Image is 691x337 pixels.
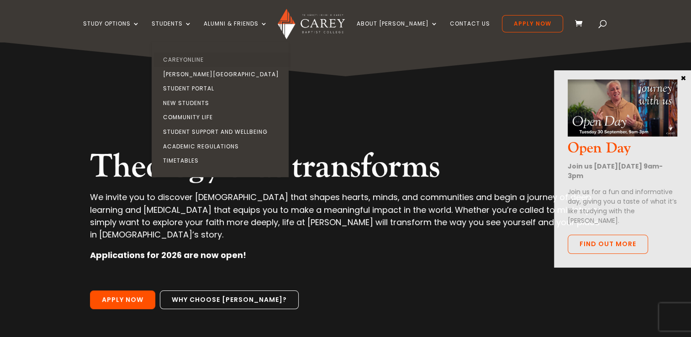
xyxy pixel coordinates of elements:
[204,21,268,42] a: Alumni & Friends
[154,125,291,139] a: Student Support and Wellbeing
[154,96,291,111] a: New Students
[568,235,648,254] a: Find out more
[154,153,291,168] a: Timetables
[502,15,563,32] a: Apply Now
[568,187,677,226] p: Join us for a fun and informative day, giving you a taste of what it’s like studying with the [PE...
[679,74,688,82] button: Close
[154,67,291,82] a: [PERSON_NAME][GEOGRAPHIC_DATA]
[154,53,291,67] a: CareyOnline
[154,81,291,96] a: Student Portal
[90,290,155,310] a: Apply Now
[90,249,246,261] strong: Applications for 2026 are now open!
[154,110,291,125] a: Community Life
[568,129,677,139] a: Open Day Oct 2025
[450,21,490,42] a: Contact Us
[154,139,291,154] a: Academic Regulations
[568,140,677,162] h3: Open Day
[278,9,345,39] img: Carey Baptist College
[152,21,192,42] a: Students
[90,191,601,249] p: We invite you to discover [DEMOGRAPHIC_DATA] that shapes hearts, minds, and communities and begin...
[568,162,663,180] strong: Join us [DATE][DATE] 9am-3pm
[83,21,140,42] a: Study Options
[568,79,677,137] img: Open Day Oct 2025
[90,147,601,191] h2: Theology that transforms
[357,21,438,42] a: About [PERSON_NAME]
[160,290,299,310] a: Why choose [PERSON_NAME]?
